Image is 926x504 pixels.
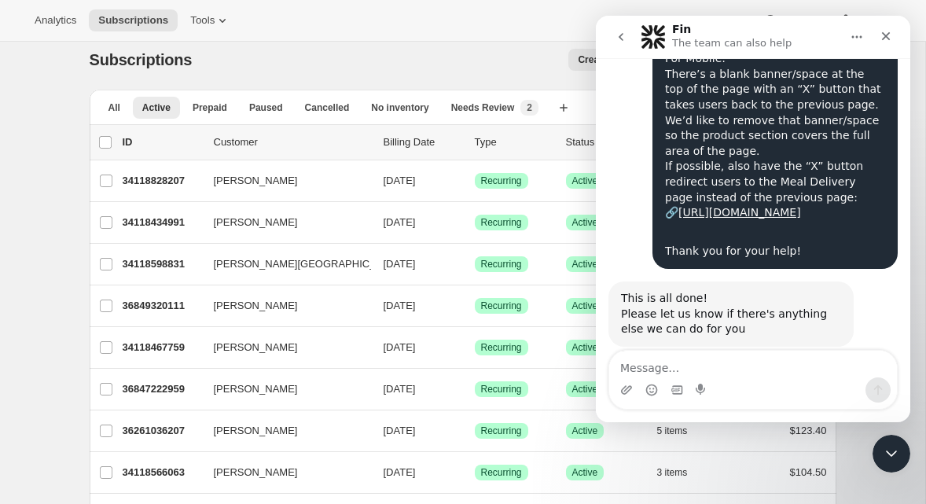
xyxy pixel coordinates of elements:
span: [PERSON_NAME] [214,173,298,189]
p: Billing Date [384,134,462,150]
p: 36847222959 [123,381,201,397]
span: 5 items [657,425,688,437]
div: 36849320111[PERSON_NAME][DATE]SuccessRecurringSuccessActive2 items$283.70 [123,295,827,317]
span: Recurring [481,341,522,354]
p: 34118828207 [123,173,201,189]
span: Active [572,466,598,479]
button: Analytics [25,9,86,31]
span: Subscriptions [98,14,168,27]
p: 36849320111 [123,298,201,314]
span: Create subscription [578,53,667,66]
iframe: Intercom live chat [873,435,910,473]
span: No inventory [371,101,428,114]
button: 3 items [657,462,705,484]
p: 34118467759 [123,340,201,355]
span: [PERSON_NAME] [214,298,298,314]
span: Recurring [481,383,522,395]
span: Cancelled [305,101,350,114]
button: [PERSON_NAME] [204,460,362,485]
span: [DATE] [384,466,416,478]
div: 34118828207[PERSON_NAME][DATE]SuccessRecurringSuccessActive5 items$123.40 [123,170,827,192]
span: Active [572,175,598,187]
span: Active [572,216,598,229]
button: [PERSON_NAME] [204,377,362,402]
p: 36261036207 [123,423,201,439]
span: [PERSON_NAME] [214,465,298,480]
button: [PERSON_NAME] [204,418,362,443]
span: Recurring [481,258,522,270]
span: [DATE] [384,175,416,186]
button: Tools [181,9,240,31]
div: 34118566063[PERSON_NAME][DATE]SuccessRecurringSuccessActive3 items$104.50 [123,462,827,484]
span: [DATE] [384,216,416,228]
span: $104.50 [790,466,827,478]
p: ID [123,134,201,150]
span: Recurring [481,300,522,312]
span: $123.40 [790,425,827,436]
span: Recurring [481,425,522,437]
button: Help [753,9,825,31]
button: [PERSON_NAME] [204,293,362,318]
button: Subscriptions [89,9,178,31]
button: [PERSON_NAME][GEOGRAPHIC_DATA] [204,252,362,277]
div: 34118598831[PERSON_NAME][GEOGRAPHIC_DATA][DATE]SuccessRecurringSuccessActive6 items$150.40 [123,253,827,275]
button: 5 items [657,420,705,442]
p: 34118598831 [123,256,201,272]
span: [DATE] [384,425,416,436]
span: Settings [854,14,891,27]
p: Customer [214,134,371,150]
div: Type [475,134,553,150]
p: 34118566063 [123,465,201,480]
span: Tools [190,14,215,27]
span: 3 items [657,466,688,479]
span: Subscriptions [90,51,193,68]
span: Active [572,258,598,270]
span: Recurring [481,466,522,479]
span: Paused [249,101,283,114]
div: 36261036207[PERSON_NAME][DATE]SuccessRecurringSuccessActive5 items$123.40 [123,420,827,442]
span: Prepaid [193,101,227,114]
span: Active [572,425,598,437]
span: Recurring [481,175,522,187]
span: [DATE] [384,383,416,395]
iframe: Intercom live chat [596,16,910,422]
span: [PERSON_NAME] [214,340,298,355]
span: Needs Review [451,101,515,114]
span: [PERSON_NAME][GEOGRAPHIC_DATA] [214,256,404,272]
span: [PERSON_NAME] [214,381,298,397]
span: 2 [527,101,532,114]
span: [PERSON_NAME] [214,215,298,230]
button: Settings [829,9,901,31]
span: Analytics [35,14,76,27]
span: Recurring [481,216,522,229]
span: Active [572,300,598,312]
button: [PERSON_NAME] [204,335,362,360]
button: Create new view [551,97,576,119]
span: Active [572,341,598,354]
span: Help [778,14,799,27]
button: [PERSON_NAME] [204,168,362,193]
div: 34118434991[PERSON_NAME][DATE]SuccessRecurringSuccessActive4 items$128.80 [123,212,827,234]
p: Status [566,134,645,150]
span: Active [572,383,598,395]
span: [PERSON_NAME] [214,423,298,439]
span: [DATE] [384,300,416,311]
button: [PERSON_NAME] [204,210,362,235]
span: [DATE] [384,341,416,353]
p: 34118434991 [123,215,201,230]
